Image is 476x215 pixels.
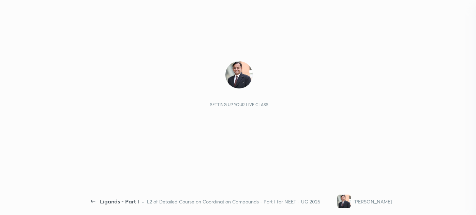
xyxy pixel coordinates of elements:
[337,195,351,208] img: ce53e74c5a994ea2a66bb07317215bd2.jpg
[100,197,139,205] div: Ligands - Part I
[147,198,320,205] div: L2 of Detailed Course on Coordination Compounds - Part I for NEET - UG 2026
[354,198,392,205] div: [PERSON_NAME]
[225,61,253,88] img: ce53e74c5a994ea2a66bb07317215bd2.jpg
[142,198,144,205] div: •
[210,102,268,107] div: Setting up your live class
